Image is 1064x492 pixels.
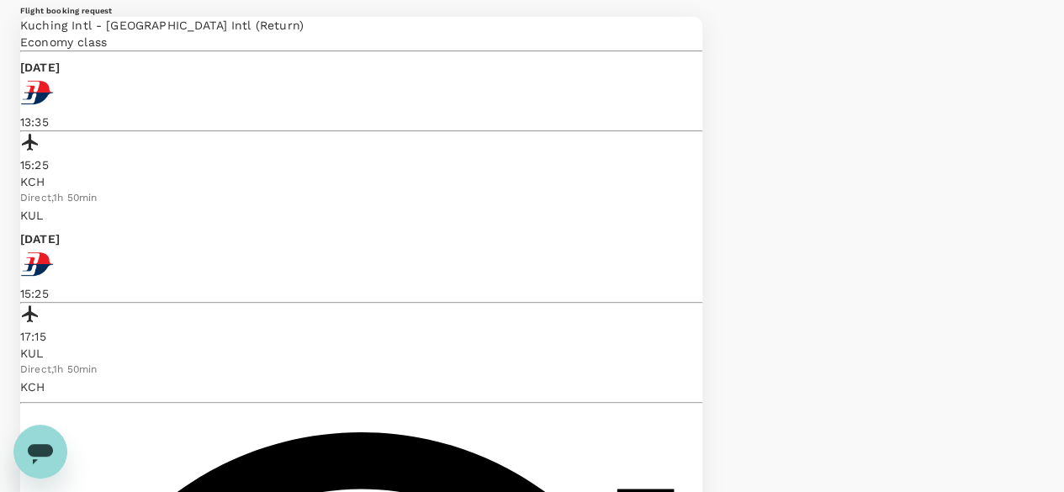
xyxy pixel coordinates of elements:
[20,5,702,16] h6: Flight booking request
[20,328,702,345] p: 17:15
[20,345,702,362] p: KUL
[20,76,54,109] img: MH
[20,230,702,247] p: [DATE]
[20,59,702,76] p: [DATE]
[20,114,702,130] p: 13:35
[20,173,702,190] p: KCH
[20,207,702,224] p: KUL
[20,17,702,34] p: Kuching Intl - [GEOGRAPHIC_DATA] Intl (Return)
[13,425,67,479] iframe: Button to launch messaging window
[20,362,702,378] div: Direct , 1h 50min
[20,34,702,50] p: Economy class
[20,247,54,281] img: MH
[20,190,702,207] div: Direct , 1h 50min
[20,285,702,302] p: 15:25
[20,378,702,395] p: KCH
[20,156,702,173] p: 15:25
